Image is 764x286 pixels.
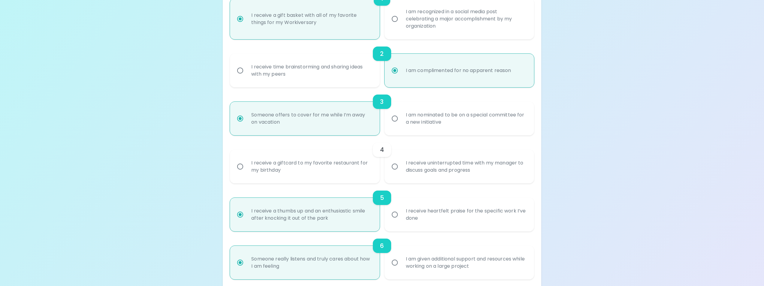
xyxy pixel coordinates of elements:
[401,1,531,37] div: I am recognized in a social media post celebrating a major accomplishment by my organization
[401,60,516,81] div: I am complimented for no apparent reason
[246,248,376,277] div: Someone really listens and truly cares about how I am feeling
[230,39,534,87] div: choice-group-check
[380,241,384,251] h6: 6
[380,145,384,155] h6: 4
[230,87,534,135] div: choice-group-check
[246,200,376,229] div: I receive a thumbs up and an enthusiastic smile after knocking it out of the park
[246,104,376,133] div: Someone offers to cover for me while I’m away on vacation
[401,152,531,181] div: I receive uninterrupted time with my manager to discuss goals and progress
[246,5,376,33] div: I receive a gift basket with all of my favorite things for my Workiversary
[380,97,384,107] h6: 3
[401,248,531,277] div: I am given additional support and resources while working on a large project
[401,104,531,133] div: I am nominated to be on a special committee for a new initiative
[230,231,534,279] div: choice-group-check
[401,200,531,229] div: I receive heartfelt praise for the specific work I’ve done
[246,56,376,85] div: I receive time brainstorming and sharing ideas with my peers
[246,152,376,181] div: I receive a giftcard to my favorite restaurant for my birthday
[380,193,384,203] h6: 5
[380,49,384,59] h6: 2
[230,135,534,183] div: choice-group-check
[230,183,534,231] div: choice-group-check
